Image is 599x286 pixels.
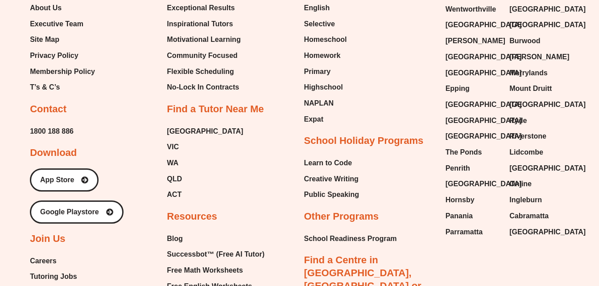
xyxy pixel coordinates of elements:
a: Inspirational Tutors [167,17,243,31]
a: [GEOGRAPHIC_DATA] [509,98,565,111]
a: Tutoring Jobs [30,270,107,283]
span: [PERSON_NAME] [509,50,569,64]
span: Public Speaking [304,188,359,201]
a: Membership Policy [30,65,95,78]
a: NAPLAN [304,97,347,110]
a: [GEOGRAPHIC_DATA] [509,3,565,16]
a: Successbot™ (Free AI Tutor) [167,248,273,261]
span: Panania [446,209,473,223]
span: Successbot™ (Free AI Tutor) [167,248,264,261]
span: [GEOGRAPHIC_DATA] [167,125,243,138]
span: Inspirational Tutors [167,17,233,31]
a: [GEOGRAPHIC_DATA] [446,18,501,32]
h2: Find a Tutor Near Me [167,103,264,116]
a: Mount Druitt [509,82,565,95]
span: [GEOGRAPHIC_DATA] [509,3,586,16]
a: Hornsby [446,193,501,207]
span: The Ponds [446,146,482,159]
a: Homework [304,49,347,62]
span: Primary [304,65,330,78]
span: Careers [30,254,57,268]
a: Flexible Scheduling [167,65,243,78]
a: Lidcombe [509,146,565,159]
a: T’s & C’s [30,81,95,94]
span: No-Lock In Contracts [167,81,239,94]
h2: School Holiday Programs [304,135,423,147]
span: T’s & C’s [30,81,60,94]
a: Homeschool [304,33,347,46]
h2: Other Programs [304,210,379,223]
span: [GEOGRAPHIC_DATA] [446,50,522,64]
span: NAPLAN [304,97,334,110]
a: Online [509,177,565,191]
a: Careers [30,254,107,268]
span: [GEOGRAPHIC_DATA] [446,98,522,111]
span: School Readiness Program [304,232,397,245]
a: App Store [30,168,99,192]
a: Parramatta [446,225,501,239]
span: Wentworthville [446,3,496,16]
a: Expat [304,113,347,126]
span: Motivational Learning [167,33,240,46]
a: Merrylands [509,66,565,80]
a: QLD [167,172,243,186]
span: Epping [446,82,470,95]
a: VIC [167,140,243,154]
span: English [304,1,330,15]
a: Primary [304,65,347,78]
span: Ryde [509,114,527,127]
a: [PERSON_NAME] [509,50,565,64]
a: 1800 188 886 [30,125,74,138]
span: Site Map [30,33,59,46]
a: Exceptional Results [167,1,243,15]
h2: Download [30,147,77,159]
a: Blog [167,232,273,245]
a: Motivational Learning [167,33,243,46]
a: Executive Team [30,17,95,31]
span: Hornsby [446,193,475,207]
span: ACT [167,188,182,201]
h2: Join Us [30,233,65,245]
a: English [304,1,347,15]
a: [GEOGRAPHIC_DATA] [446,98,501,111]
span: Privacy Policy [30,49,78,62]
a: Free Math Worksheets [167,264,273,277]
span: WA [167,156,178,170]
span: [GEOGRAPHIC_DATA] [446,114,522,127]
span: Flexible Scheduling [167,65,234,78]
span: Free Math Worksheets [167,264,243,277]
span: Penrith [446,162,470,175]
span: Exceptional Results [167,1,235,15]
a: WA [167,156,243,170]
a: Learn to Code [304,156,359,170]
span: [GEOGRAPHIC_DATA] [509,18,586,32]
span: Highschool [304,81,343,94]
span: Homework [304,49,340,62]
h2: Resources [167,210,217,223]
span: Lidcombe [509,146,543,159]
span: Google Playstore [40,208,99,216]
a: [GEOGRAPHIC_DATA] [446,50,501,64]
a: [GEOGRAPHIC_DATA] [446,130,501,143]
a: [GEOGRAPHIC_DATA] [446,177,501,191]
a: Community Focused [167,49,243,62]
a: About Us [30,1,95,15]
span: VIC [167,140,179,154]
iframe: Chat Widget [450,185,599,286]
a: [GEOGRAPHIC_DATA] [509,162,565,175]
span: Burwood [509,34,540,48]
span: Online [509,177,532,191]
a: The Ponds [446,146,501,159]
span: App Store [40,176,74,184]
span: Executive Team [30,17,83,31]
a: Panania [446,209,501,223]
h2: Contact [30,103,66,116]
a: Epping [446,82,501,95]
span: [GEOGRAPHIC_DATA] [509,162,586,175]
span: [GEOGRAPHIC_DATA] [509,98,586,111]
a: Creative Writing [304,172,359,186]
